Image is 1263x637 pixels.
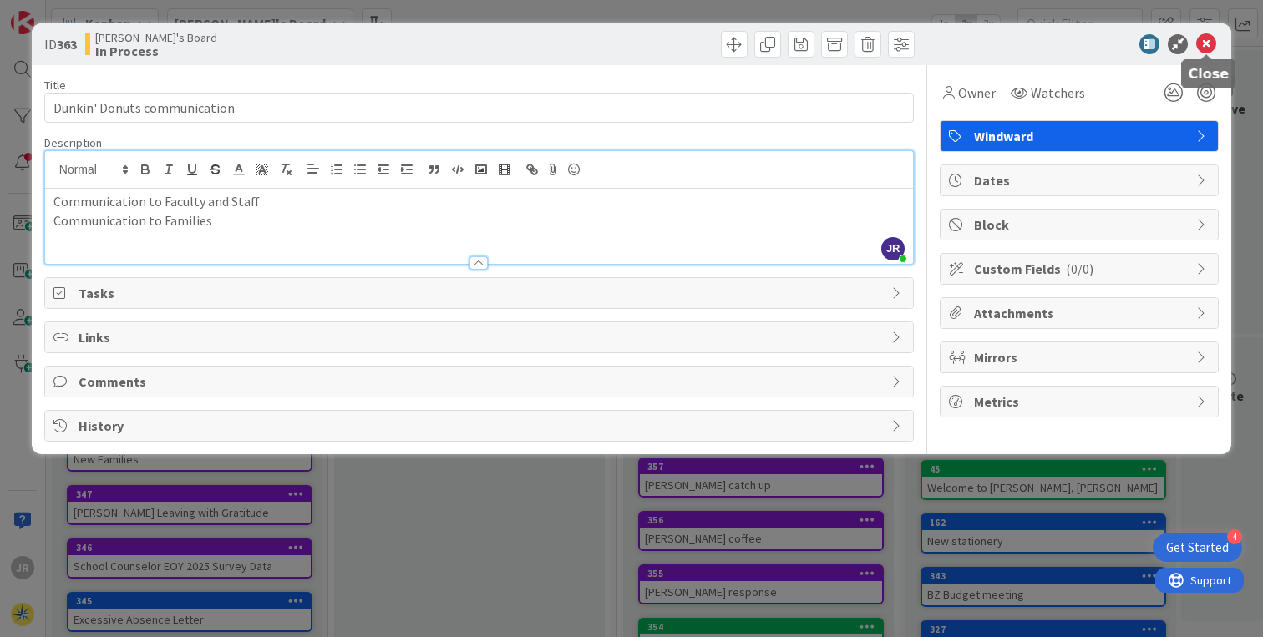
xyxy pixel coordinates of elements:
span: [PERSON_NAME]'s Board [95,31,217,44]
span: Tasks [79,283,883,303]
div: Get Started [1166,539,1229,556]
label: Title [44,78,66,93]
div: Open Get Started checklist, remaining modules: 4 [1153,533,1242,562]
p: Communication to Faculty and Staff [53,192,905,211]
div: 4 [1227,529,1242,544]
span: Owner [958,83,996,103]
span: ID [44,34,77,54]
span: ( 0/0 ) [1066,260,1093,277]
span: Attachments [974,303,1188,323]
span: Custom Fields [974,259,1188,279]
span: Mirrors [974,347,1188,367]
span: Windward [974,126,1188,146]
b: In Process [95,44,217,58]
span: JR [881,237,905,260]
b: 363 [57,36,77,53]
span: Description [44,135,102,150]
input: type card name here... [44,93,914,123]
span: History [79,416,883,436]
span: Block [974,215,1188,235]
span: Watchers [1031,83,1085,103]
span: Dates [974,170,1188,190]
span: Support [35,3,76,23]
span: Comments [79,372,883,392]
p: Communication to Families [53,211,905,230]
span: Metrics [974,392,1188,412]
span: Links [79,327,883,347]
h5: Close [1189,66,1230,82]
